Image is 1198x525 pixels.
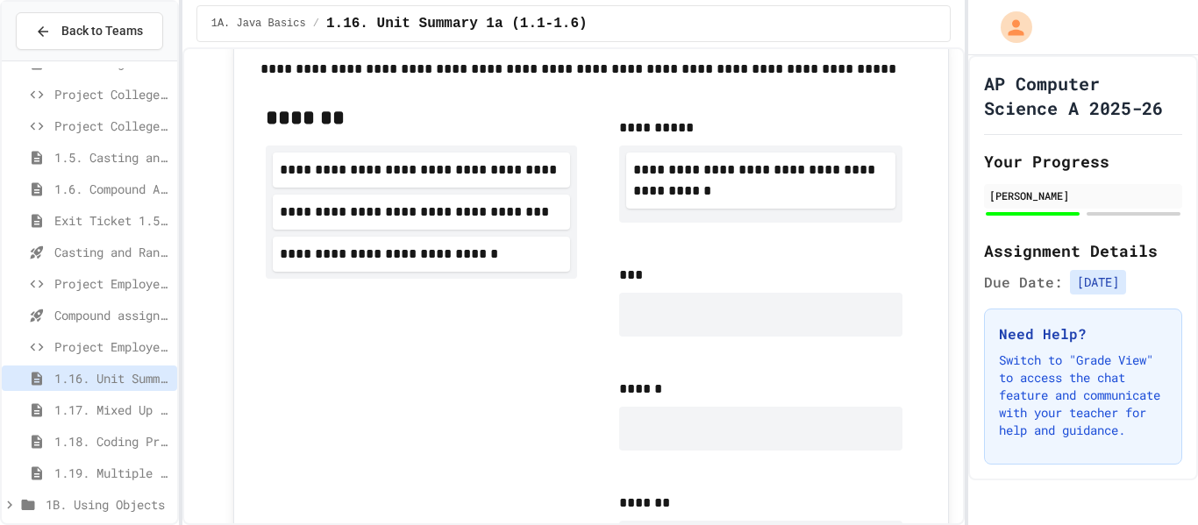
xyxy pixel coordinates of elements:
[313,17,319,31] span: /
[984,272,1063,293] span: Due Date:
[54,211,170,230] span: Exit Ticket 1.5-1.6
[54,148,170,167] span: 1.5. Casting and Ranges of Values
[54,85,170,103] span: Project CollegeSearch
[16,12,163,50] button: Back to Teams
[1070,270,1126,294] span: [DATE]
[54,306,170,324] span: Compound assignment operators - Quiz
[54,337,170,356] span: Project EmployeePay (File Input)
[46,495,170,514] span: 1B. Using Objects
[999,351,1167,439] p: Switch to "Grade View" to access the chat feature and communicate with your teacher for help and ...
[54,464,170,482] span: 1.19. Multiple Choice Exercises for Unit 1a (1.1-1.6)
[999,323,1167,344] h3: Need Help?
[54,432,170,451] span: 1.18. Coding Practice 1a (1.1-1.6)
[54,243,170,261] span: Casting and Ranges of variables - Quiz
[54,369,170,387] span: 1.16. Unit Summary 1a (1.1-1.6)
[984,238,1182,263] h2: Assignment Details
[61,22,143,40] span: Back to Teams
[984,149,1182,174] h2: Your Progress
[989,188,1177,203] div: [PERSON_NAME]
[54,180,170,198] span: 1.6. Compound Assignment Operators
[54,274,170,293] span: Project EmployeePay
[326,13,588,34] span: 1.16. Unit Summary 1a (1.1-1.6)
[54,401,170,419] span: 1.17. Mixed Up Code Practice 1.1-1.6
[54,117,170,135] span: Project CollegeSearch (File Input)
[984,71,1182,120] h1: AP Computer Science A 2025-26
[211,17,306,31] span: 1A. Java Basics
[982,7,1037,47] div: My Account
